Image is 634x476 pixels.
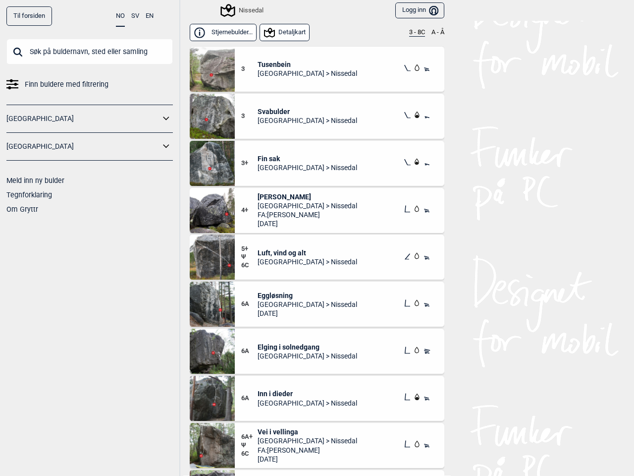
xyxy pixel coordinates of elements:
div: Vei i vellinga ss 1906046A+Ψ6CVei i vellinga[GEOGRAPHIC_DATA] > NissedalFA:[PERSON_NAME][DATE] [190,423,444,468]
span: [DATE] [258,219,357,228]
span: 6A [241,300,258,308]
button: SV [131,6,139,26]
button: Stjernebulder... [190,24,257,41]
span: [GEOGRAPHIC_DATA] > Nissedal [258,300,357,309]
span: Inn i dieder [258,389,357,398]
span: 3 [241,112,258,120]
span: [GEOGRAPHIC_DATA] > Nissedal [258,436,357,445]
img: Luft vind og ingenting SS 190903 [190,235,235,280]
img: Tusenbein 190926 [190,47,235,92]
a: Tegnforklaring [6,191,52,199]
span: [DATE] [258,309,357,318]
input: Søk på buldernavn, sted eller samling [6,39,173,64]
span: Luft, vind og alt [258,248,357,257]
div: Ψ [241,245,258,270]
button: NO [116,6,125,27]
a: [GEOGRAPHIC_DATA] [6,112,160,126]
img: Svabulder 190603 [190,94,235,139]
span: [GEOGRAPHIC_DATA] > Nissedal [258,116,357,125]
a: Til forsiden [6,6,52,26]
button: 3 - 8C [409,29,425,37]
span: 3+ [241,159,258,168]
img: Egglosning 190604 [190,282,235,327]
img: Vei i vellinga ss 190604 [190,423,235,468]
button: Logg inn [395,2,444,19]
div: Nissedal [222,4,264,16]
span: [DATE] [258,455,357,464]
span: [GEOGRAPHIC_DATA] > Nissedal [258,257,357,266]
span: [GEOGRAPHIC_DATA] > Nissedal [258,163,357,172]
span: Fin sak [258,154,357,163]
span: FA: [PERSON_NAME] [258,446,357,455]
span: 6A+ [241,433,258,441]
span: 6A [241,347,258,356]
span: Svabulder [258,107,357,116]
span: FA: [PERSON_NAME] [258,210,357,219]
span: Elging i solnedgang [258,343,357,352]
span: 6A [241,394,258,403]
span: Vei i vellinga [258,427,357,436]
button: EN [146,6,154,26]
span: 3 [241,65,258,73]
a: Meld inn ny bulder [6,177,64,184]
img: Anakin 190916 [190,188,235,233]
img: Inn i dieder 191207 [190,376,235,421]
div: Inn i dieder 1912076AInn i dieder[GEOGRAPHIC_DATA] > Nissedal [190,376,444,421]
span: 6C [241,261,258,270]
button: A - Å [431,29,444,37]
span: Eggløsning [258,291,357,300]
img: Elg i solnedgang 190604 [190,329,235,374]
span: Finn buldere med filtrering [25,77,108,92]
span: [GEOGRAPHIC_DATA] > Nissedal [258,352,357,360]
span: [GEOGRAPHIC_DATA] > Nissedal [258,399,357,408]
a: Finn buldere med filtrering [6,77,173,92]
span: 6C [241,450,258,458]
div: Tusenbein 1909263Tusenbein[GEOGRAPHIC_DATA] > Nissedal [190,47,444,92]
span: 5+ [241,245,258,253]
button: Detaljkart [260,24,310,41]
div: Svabulder 1906033Svabulder[GEOGRAPHIC_DATA] > Nissedal [190,94,444,139]
span: Tusenbein [258,60,357,69]
a: [GEOGRAPHIC_DATA] [6,139,160,154]
span: [GEOGRAPHIC_DATA] > Nissedal [258,69,357,78]
a: Om Gryttr [6,205,38,213]
div: Egglosning 1906046AEggløsning[GEOGRAPHIC_DATA] > Nissedal[DATE] [190,282,444,327]
div: Luft vind og ingenting SS 1909035+Ψ6CLuft, vind og alt[GEOGRAPHIC_DATA] > Nissedal [190,235,444,280]
span: [GEOGRAPHIC_DATA] > Nissedal [258,201,357,210]
div: Elg i solnedgang 1906046AElging i solnedgang[GEOGRAPHIC_DATA] > Nissedal [190,329,444,374]
span: [PERSON_NAME] [258,192,357,201]
img: Fin sak 190903 [190,141,235,186]
div: Anakin 1909164+[PERSON_NAME][GEOGRAPHIC_DATA] > NissedalFA:[PERSON_NAME][DATE] [190,188,444,233]
div: Fin sak 1909033+Fin sak[GEOGRAPHIC_DATA] > Nissedal [190,141,444,186]
div: Ψ [241,427,258,464]
span: 4+ [241,206,258,215]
